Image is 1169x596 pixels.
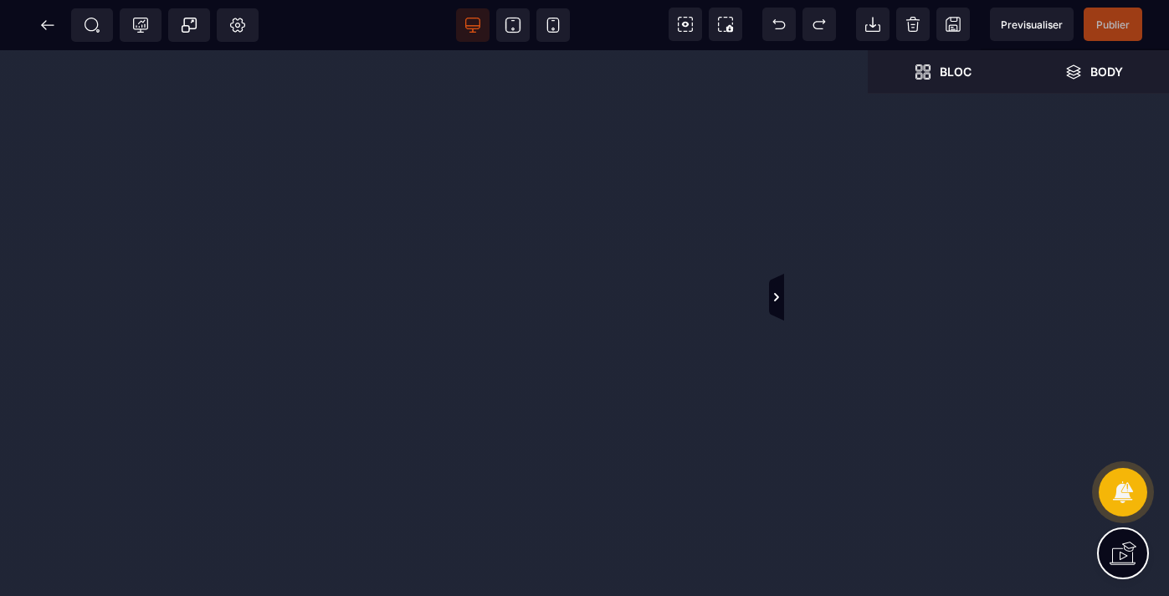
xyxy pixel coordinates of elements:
span: View components [669,8,702,41]
span: Tracking [132,17,149,33]
strong: Body [1090,65,1123,78]
span: Previsualiser [1001,18,1063,31]
span: Open Blocks [868,50,1018,94]
span: Popup [181,17,197,33]
span: SEO [84,17,100,33]
strong: Bloc [940,65,972,78]
span: Publier [1096,18,1130,31]
span: Open Layer Manager [1018,50,1169,94]
span: Screenshot [709,8,742,41]
span: Setting Body [229,17,246,33]
span: Preview [990,8,1074,41]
